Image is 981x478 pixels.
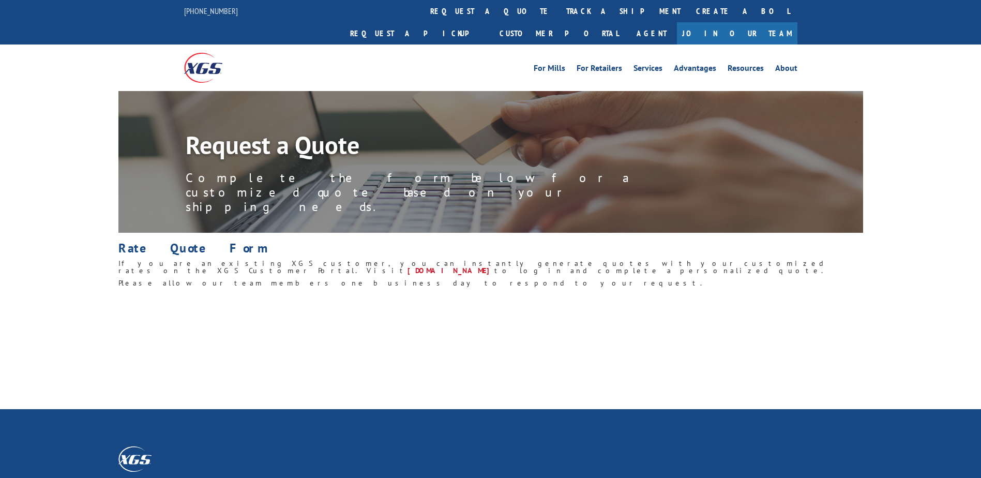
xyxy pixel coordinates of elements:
[677,22,797,44] a: Join Our Team
[494,266,826,275] span: to log in and complete a personalized quote.
[626,22,677,44] a: Agent
[728,64,764,76] a: Resources
[186,132,651,162] h1: Request a Quote
[184,6,238,16] a: [PHONE_NUMBER]
[534,64,565,76] a: For Mills
[118,242,863,260] h1: Rate Quote Form
[577,64,622,76] a: For Retailers
[118,259,827,275] span: If you are an existing XGS customer, you can instantly generate quotes with your customized rates...
[674,64,716,76] a: Advantages
[186,171,651,214] p: Complete the form below for a customized quote based on your shipping needs.
[118,446,152,472] img: XGS_Logos_ALL_2024_All_White
[118,279,863,292] h6: Please allow our team members one business day to respond to your request.
[408,266,494,275] a: [DOMAIN_NAME]
[342,22,492,44] a: Request a pickup
[633,64,662,76] a: Services
[775,64,797,76] a: About
[128,298,863,376] iframe: Form 0
[492,22,626,44] a: Customer Portal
